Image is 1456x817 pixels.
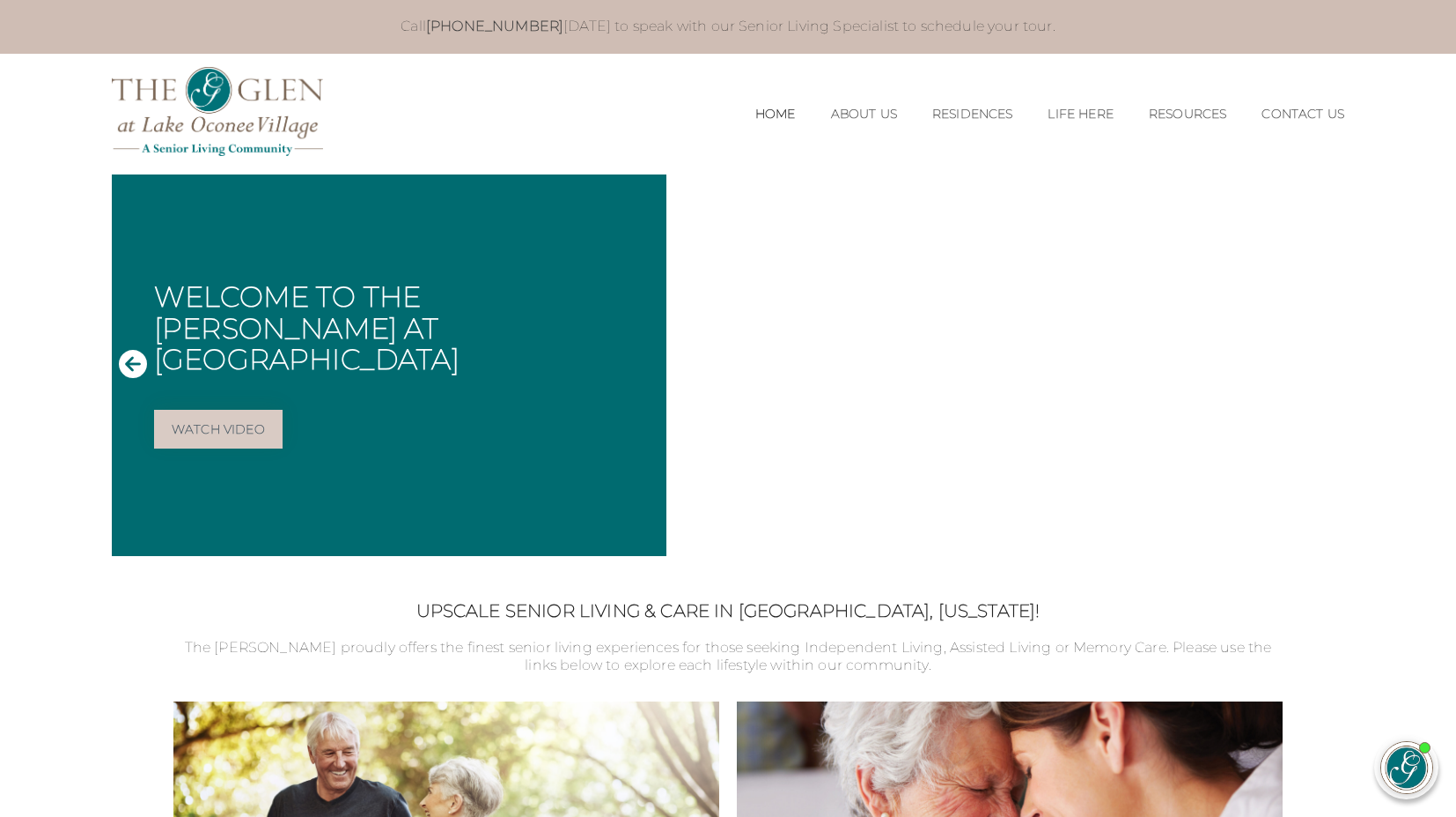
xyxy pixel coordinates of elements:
h1: Welcome to The [PERSON_NAME] at [GEOGRAPHIC_DATA] [154,281,652,375]
a: Contact Us [1261,107,1344,122]
a: [PHONE_NUMBER] [426,18,563,34]
a: Resources [1149,107,1226,122]
h2: Upscale Senior Living & Care in [GEOGRAPHIC_DATA], [US_STATE]! [173,600,1283,621]
iframe: iframe [1107,140,1438,718]
a: Watch Video [154,410,283,449]
img: The Glen Lake Oconee Home [112,67,323,156]
p: Call [DATE] to speak with our Senior Living Specialist to schedule your tour. [129,18,1327,36]
a: Residences [932,107,1013,122]
a: Life Here [1048,107,1113,122]
a: Home [755,107,796,122]
iframe: Embedded Vimeo Video [666,175,1344,556]
a: About Us [831,107,897,122]
p: The [PERSON_NAME] proudly offers the finest senior living experiences for those seeking Independe... [173,639,1283,676]
div: Slide 1 of 1 [112,175,1344,556]
img: avatar [1381,742,1432,793]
